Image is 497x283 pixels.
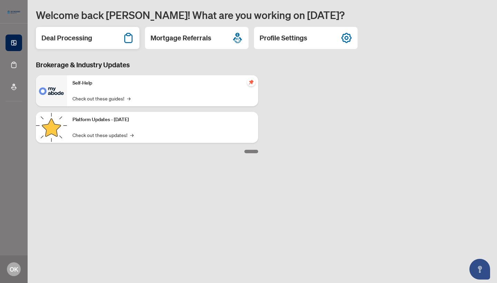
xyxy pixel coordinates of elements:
[72,116,253,124] p: Platform Updates - [DATE]
[10,264,18,274] span: OK
[36,60,258,70] h3: Brokerage & Industry Updates
[469,259,490,280] button: Open asap
[260,33,307,43] h2: Profile Settings
[247,78,255,86] span: pushpin
[6,9,22,16] img: logo
[36,8,489,21] h1: Welcome back [PERSON_NAME]! What are you working on [DATE]?
[150,33,211,43] h2: Mortgage Referrals
[72,95,130,102] a: Check out these guides!→
[41,33,92,43] h2: Deal Processing
[36,75,67,106] img: Self-Help
[130,131,134,139] span: →
[72,131,134,139] a: Check out these updates!→
[127,95,130,102] span: →
[36,112,67,143] img: Platform Updates - September 16, 2025
[72,79,253,87] p: Self-Help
